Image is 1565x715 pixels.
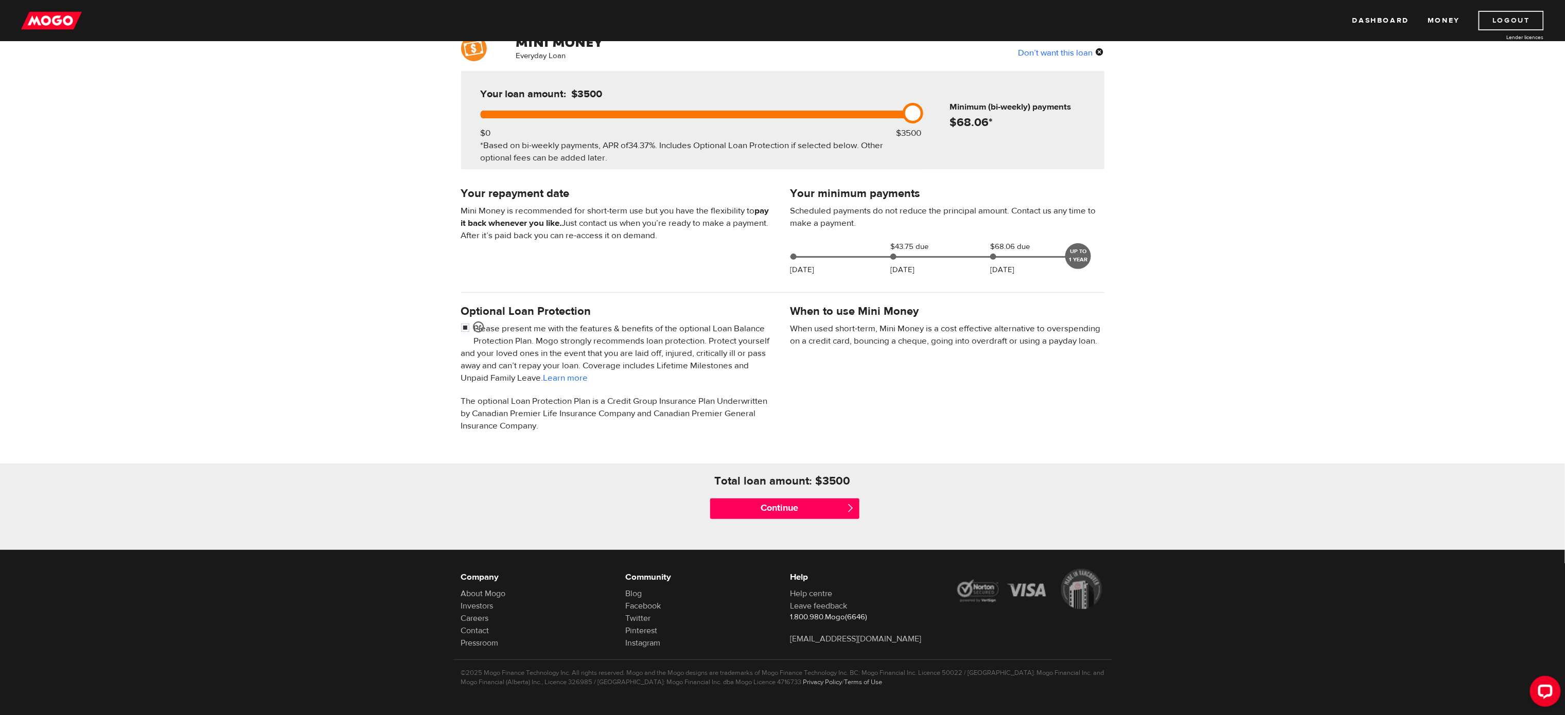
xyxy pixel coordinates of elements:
[21,11,82,30] img: mogo_logo-11ee424be714fa7cbb0f0f49df9e16ec.png
[790,264,815,276] p: [DATE]
[896,127,922,139] div: $3500
[1522,672,1565,715] iframe: LiveChat chat widget
[461,613,489,623] a: Careers
[710,498,859,519] input: Continue
[461,395,775,432] p: The optional Loan Protection Plan is a Credit Group Insurance Plan Underwritten by Canadian Premi...
[461,205,775,242] p: Mini Money is recommended for short-term use but you have the flexibility to Just contact us when...
[461,323,775,384] p: Please present me with the features & benefits of the optional Loan Balance Protection Plan. Mogo...
[626,638,661,648] a: Instagram
[461,625,489,636] a: Contact
[990,241,1042,253] span: $68.06 due
[626,613,651,623] a: Twitter
[461,186,775,201] h4: Your repayment date
[461,571,610,583] h6: Company
[461,205,769,229] b: pay it back whenever you like.
[629,140,656,151] span: 34.37%
[803,678,842,686] a: Privacy Policy
[1018,46,1104,59] div: Don’t want this loan
[890,264,915,276] p: [DATE]
[461,588,506,599] a: About Mogo
[481,139,909,164] div: *Based on bi-weekly payments, APR of . Includes Optional Loan Protection if selected below. Other...
[461,323,474,335] input: <span class="smiley-face happy"></span>
[847,504,855,512] span: 
[1428,11,1460,30] a: Money
[790,304,919,318] h4: When to use Mini Money
[790,186,1104,201] h4: Your minimum payments
[626,601,661,611] a: Facebook
[715,474,823,488] h4: Total loan amount: $
[543,372,588,384] a: Learn more
[957,115,989,130] span: 68.06
[481,127,491,139] div: $0
[626,571,775,583] h6: Community
[955,569,1104,609] img: legal-icons-92a2ffecb4d32d839781d1b4e4802d7b.png
[790,612,940,622] p: 1.800.980.Mogo(6646)
[790,634,922,644] a: [EMAIL_ADDRESS][DOMAIN_NAME]
[823,474,851,488] h4: 3500
[950,115,1100,130] h4: $
[461,304,775,318] h4: Optional Loan Protection
[790,205,1104,229] p: Scheduled payments do not reduce the principal amount. Contact us any time to make a payment.
[950,101,1100,113] h6: Minimum (bi-weekly) payments
[790,601,848,611] a: Leave feedback
[1467,33,1544,41] a: Lender licences
[626,588,642,599] a: Blog
[1479,11,1544,30] a: Logout
[626,625,658,636] a: Pinterest
[481,88,691,100] h5: Your loan amount:
[1065,243,1091,269] div: UP TO 1 YEAR
[1352,11,1409,30] a: Dashboard
[461,668,1104,687] p: ©2025 Mogo Finance Technology Inc. All rights reserved. Mogo and the Mogo designs are trademarks ...
[790,588,833,599] a: Help centre
[461,601,494,611] a: Investors
[890,241,942,253] span: $43.75 due
[990,264,1014,276] p: [DATE]
[790,571,940,583] h6: Help
[790,323,1104,347] p: When used short-term, Mini Money is a cost effective alternative to overspending on a credit card...
[572,87,603,100] span: $3500
[461,638,499,648] a: Pressroom
[845,678,883,686] a: Terms of Use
